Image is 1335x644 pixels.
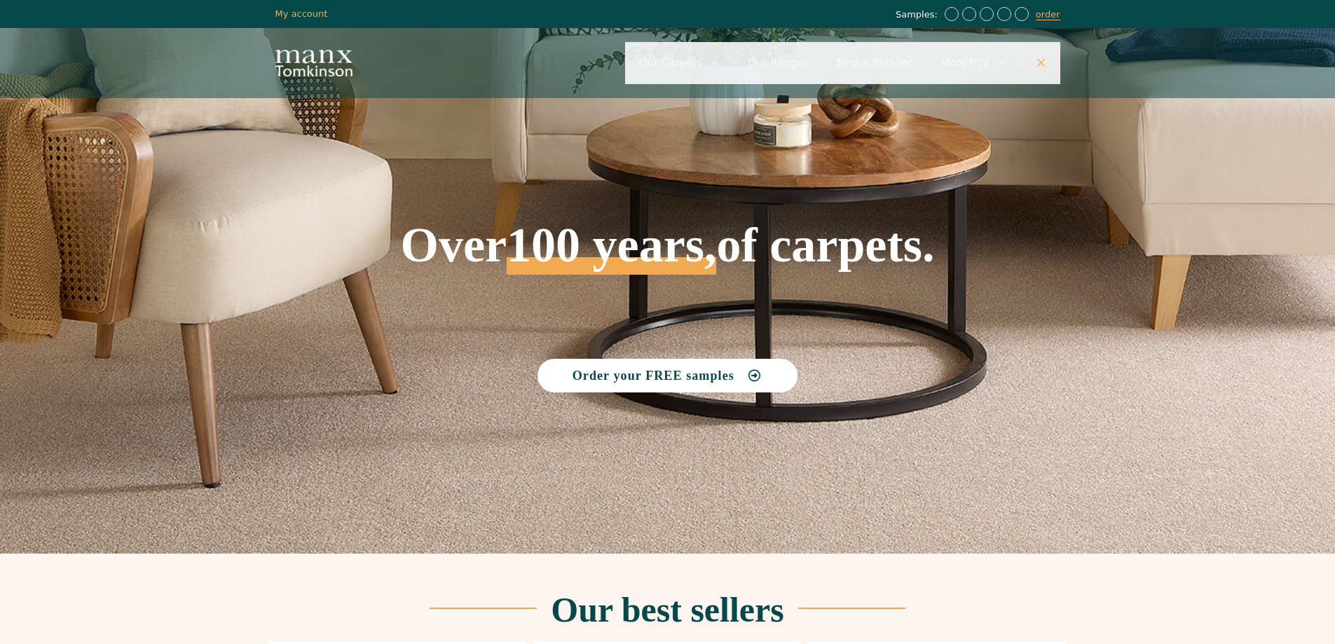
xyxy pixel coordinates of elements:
[275,119,1060,275] h1: Over of carpets.
[896,9,941,21] span: Samples:
[625,42,1060,84] nav: Primary
[275,50,352,76] img: Manx Tomkinson
[1036,9,1060,20] a: order
[551,592,783,627] h2: Our best sellers
[538,359,798,392] a: Order your FREE samples
[573,369,734,382] span: Order your FREE samples
[507,233,716,275] span: 100 years,
[275,8,328,19] a: My account
[1022,42,1060,84] a: Close Search Bar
